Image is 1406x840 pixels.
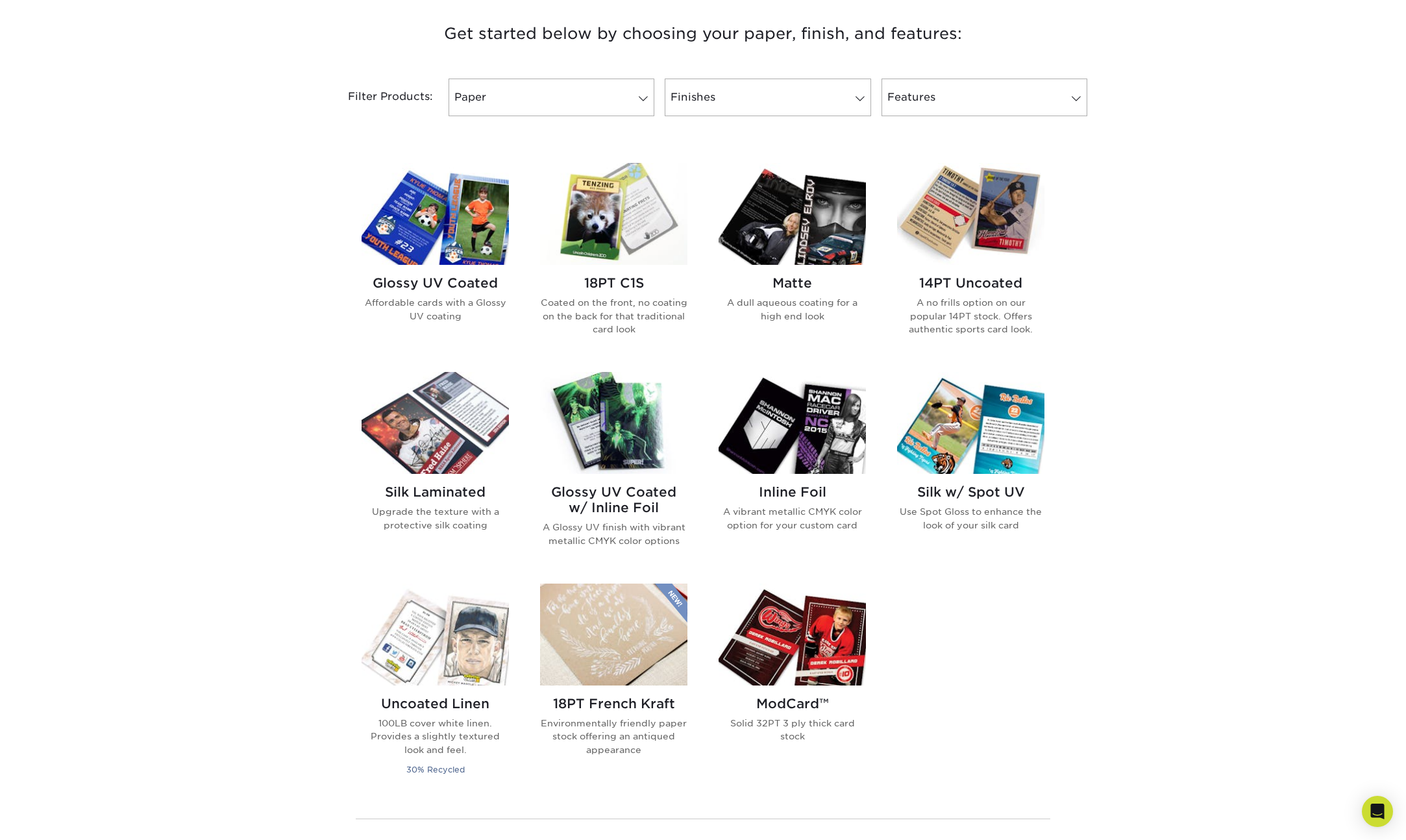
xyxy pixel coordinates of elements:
img: Silk w/ Spot UV Trading Cards [897,372,1044,474]
h2: Silk w/ Spot UV [897,484,1044,500]
p: A dull aqueous coating for a high end look [719,296,866,323]
p: Upgrade the texture with a protective silk coating [362,505,509,532]
p: Use Spot Gloss to enhance the look of your silk card [897,505,1044,532]
img: Glossy UV Coated Trading Cards [362,163,509,265]
p: A vibrant metallic CMYK color option for your custom card [719,505,866,532]
a: Silk w/ Spot UV Trading Cards Silk w/ Spot UV Use Spot Gloss to enhance the look of your silk card [897,372,1044,568]
img: ModCard™ Trading Cards [719,584,866,686]
p: 100LB cover white linen. Provides a slightly textured look and feel. [362,717,509,756]
a: 18PT C1S Trading Cards 18PT C1S Coated on the front, no coating on the back for that traditional ... [540,163,687,356]
div: Open Intercom Messenger [1362,796,1393,827]
h3: Get started below by choosing your paper, finish, and features: [323,5,1083,63]
a: Glossy UV Coated Trading Cards Glossy UV Coated Affordable cards with a Glossy UV coating [362,163,509,356]
a: 14PT Uncoated Trading Cards 14PT Uncoated A no frills option on our popular 14PT stock. Offers au... [897,163,1044,356]
p: Coated on the front, no coating on the back for that traditional card look [540,296,687,336]
h2: Inline Foil [719,484,866,500]
img: Inline Foil Trading Cards [719,372,866,474]
p: A Glossy UV finish with vibrant metallic CMYK color options [540,521,687,547]
a: Inline Foil Trading Cards Inline Foil A vibrant metallic CMYK color option for your custom card [719,372,866,568]
img: Matte Trading Cards [719,163,866,265]
img: Glossy UV Coated w/ Inline Foil Trading Cards [540,372,687,474]
p: A no frills option on our popular 14PT stock. Offers authentic sports card look. [897,296,1044,336]
img: Uncoated Linen Trading Cards [362,584,509,686]
h2: Glossy UV Coated w/ Inline Foil [540,484,687,515]
h2: ModCard™ [719,696,866,711]
a: 18PT French Kraft Trading Cards 18PT French Kraft Environmentally friendly paper stock offering a... [540,584,687,793]
a: Silk Laminated Trading Cards Silk Laminated Upgrade the texture with a protective silk coating [362,372,509,568]
div: Filter Products: [314,79,443,116]
iframe: Google Customer Reviews [3,800,110,835]
h2: Matte [719,275,866,291]
small: 30% Recycled [406,765,465,774]
a: Uncoated Linen Trading Cards Uncoated Linen 100LB cover white linen. Provides a slightly textured... [362,584,509,793]
a: Features [882,79,1087,116]
img: New Product [655,584,687,623]
img: 18PT French Kraft Trading Cards [540,584,687,686]
a: Finishes [665,79,870,116]
h2: 14PT Uncoated [897,275,1044,291]
h2: 18PT C1S [540,275,687,291]
img: Silk Laminated Trading Cards [362,372,509,474]
img: 14PT Uncoated Trading Cards [897,163,1044,265]
a: Glossy UV Coated w/ Inline Foil Trading Cards Glossy UV Coated w/ Inline Foil A Glossy UV finish ... [540,372,687,568]
p: Solid 32PT 3 ply thick card stock [719,717,866,743]
a: ModCard™ Trading Cards ModCard™ Solid 32PT 3 ply thick card stock [719,584,866,793]
img: 18PT C1S Trading Cards [540,163,687,265]
p: Environmentally friendly paper stock offering an antiqued appearance [540,717,687,756]
h2: 18PT French Kraft [540,696,687,711]
p: Affordable cards with a Glossy UV coating [362,296,509,323]
h2: Glossy UV Coated [362,275,509,291]
a: Matte Trading Cards Matte A dull aqueous coating for a high end look [719,163,866,356]
h2: Uncoated Linen [362,696,509,711]
h2: Silk Laminated [362,484,509,500]
a: Paper [449,79,654,116]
